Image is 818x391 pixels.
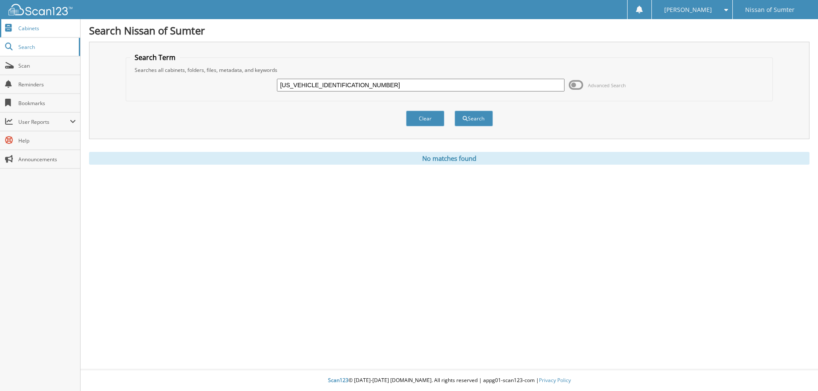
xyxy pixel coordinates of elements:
[18,156,76,163] span: Announcements
[18,43,75,51] span: Search
[81,370,818,391] div: © [DATE]-[DATE] [DOMAIN_NAME]. All rights reserved | appg01-scan123-com |
[588,82,626,88] span: Advanced Search
[406,111,444,126] button: Clear
[130,66,769,74] div: Searches all cabinets, folders, files, metadata, and keywords
[745,7,795,12] span: Nissan of Sumter
[18,25,76,32] span: Cabinets
[455,111,493,126] button: Search
[130,53,180,62] legend: Search Term
[18,118,70,126] span: User Reports
[18,137,76,144] span: Help
[664,7,712,12] span: [PERSON_NAME]
[18,81,76,88] span: Reminders
[539,377,571,384] a: Privacy Policy
[775,350,818,391] iframe: Chat Widget
[328,377,349,384] span: Scan123
[9,4,72,15] img: scan123-logo-white.svg
[89,152,809,165] div: No matches found
[89,23,809,37] h1: Search Nissan of Sumter
[18,62,76,69] span: Scan
[18,100,76,107] span: Bookmarks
